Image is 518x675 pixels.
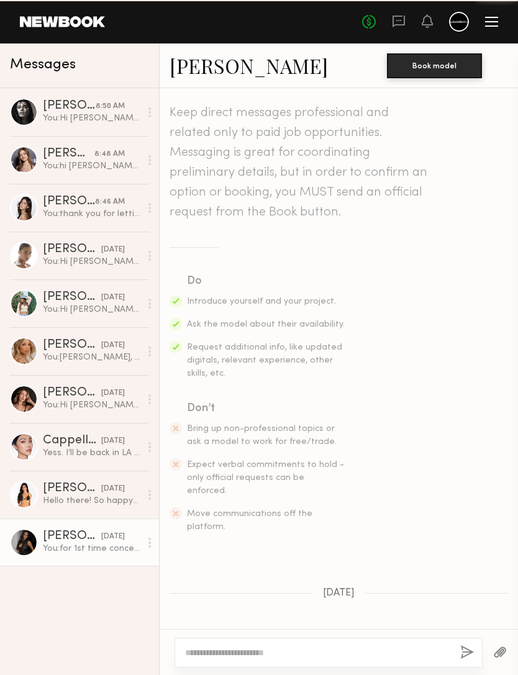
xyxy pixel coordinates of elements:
span: Request additional info, like updated digitals, relevant experience, other skills, etc. [187,343,342,378]
div: [PERSON_NAME] [43,482,101,495]
div: Do [187,273,346,290]
div: You: Hi [PERSON_NAME], I am currently working on some vintage film style concepts. I am planning ... [43,304,140,315]
div: [DATE] [101,340,125,351]
div: [PERSON_NAME] [43,148,94,160]
div: 8:46 AM [95,196,125,208]
div: [DATE] [101,292,125,304]
div: [DATE] [101,387,125,399]
span: Bring up non-professional topics or ask a model to work for free/trade. [187,425,337,446]
div: 8:50 AM [96,101,125,112]
div: [DATE] [101,483,125,495]
div: [PERSON_NAME] [43,339,101,351]
div: Don’t [187,400,346,417]
div: You: Hi [PERSON_NAME], Thank you for getting back to me. Usually my concept shoots takes about 2 ... [43,256,140,268]
a: Book model [387,60,482,70]
button: Book model [387,53,482,78]
div: Cappella L. [43,435,101,447]
div: You: Hi [PERSON_NAME], I am currently working on some vintage film style concepts. I am planning ... [43,112,140,124]
div: You: for 1st time concept shoot, I usually try keep it around 2 to 3 hours. [43,543,140,555]
div: Yess. I’ll be back in LA 5th, but will let you know before . Thanks 🙏 [43,447,140,459]
span: Introduce yourself and your project. [187,297,336,306]
span: Messages [10,58,76,72]
div: You: thank you for letting me know. [43,208,140,220]
div: 8:48 AM [94,148,125,160]
div: [PERSON_NAME] [43,196,95,208]
span: Move communications off the platform. [187,510,312,531]
span: Ask the model about their availability. [187,320,345,328]
a: [PERSON_NAME] [170,52,328,79]
div: [PERSON_NAME] [43,243,101,256]
div: [PERSON_NAME] [43,291,101,304]
div: [DATE] [101,435,125,447]
div: You: hi [PERSON_NAME], I am currently working on some vintage film style concepts. I am planning ... [43,160,140,172]
div: [DATE] [101,244,125,256]
header: Keep direct messages professional and related only to paid job opportunities. Messaging is great ... [170,103,430,222]
span: Expect verbal commitments to hold - only official requests can be enforced. [187,461,344,495]
div: [PERSON_NAME] [43,530,101,543]
div: [PERSON_NAME] [43,100,96,112]
span: [DATE] [323,588,355,599]
div: [PERSON_NAME] [43,387,101,399]
div: [DATE] [101,531,125,543]
div: You: Hi [PERSON_NAME], I am currently working on some vintage film style concepts. I am planning ... [43,399,140,411]
div: You: [PERSON_NAME], How have you been? I am planning another shoot. Are you available in Sep? Tha... [43,351,140,363]
div: Hello there! So happy to connect with you, just followed you on IG - would love to discuss your v... [43,495,140,507]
